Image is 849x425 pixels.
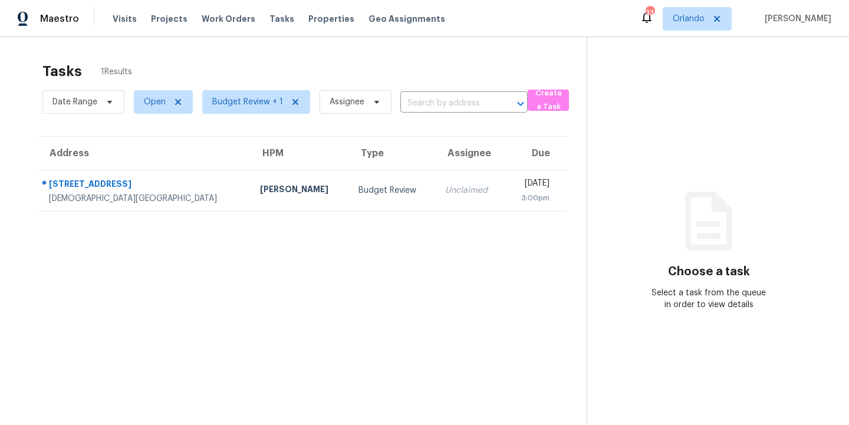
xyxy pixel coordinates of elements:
[534,87,563,114] span: Create a Task
[260,183,340,198] div: [PERSON_NAME]
[505,137,568,170] th: Due
[349,137,436,170] th: Type
[512,95,529,112] button: Open
[212,96,283,108] span: Budget Review + 1
[151,13,187,25] span: Projects
[38,137,251,170] th: Address
[358,185,426,196] div: Budget Review
[436,137,505,170] th: Assignee
[648,287,769,311] div: Select a task from the queue in order to view details
[528,90,569,111] button: Create a Task
[49,193,241,205] div: [DEMOGRAPHIC_DATA][GEOGRAPHIC_DATA]
[269,15,294,23] span: Tasks
[330,96,364,108] span: Assignee
[646,7,654,19] div: 33
[101,66,132,78] span: 1 Results
[673,13,705,25] span: Orlando
[113,13,137,25] span: Visits
[668,266,750,278] h3: Choose a task
[49,178,241,193] div: [STREET_ADDRESS]
[40,13,79,25] span: Maestro
[251,137,349,170] th: HPM
[308,13,354,25] span: Properties
[514,192,549,204] div: 3:00pm
[400,94,495,113] input: Search by address
[368,13,445,25] span: Geo Assignments
[42,65,82,77] h2: Tasks
[202,13,255,25] span: Work Orders
[52,96,97,108] span: Date Range
[144,96,166,108] span: Open
[760,13,831,25] span: [PERSON_NAME]
[514,177,549,192] div: [DATE]
[445,185,495,196] div: Unclaimed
